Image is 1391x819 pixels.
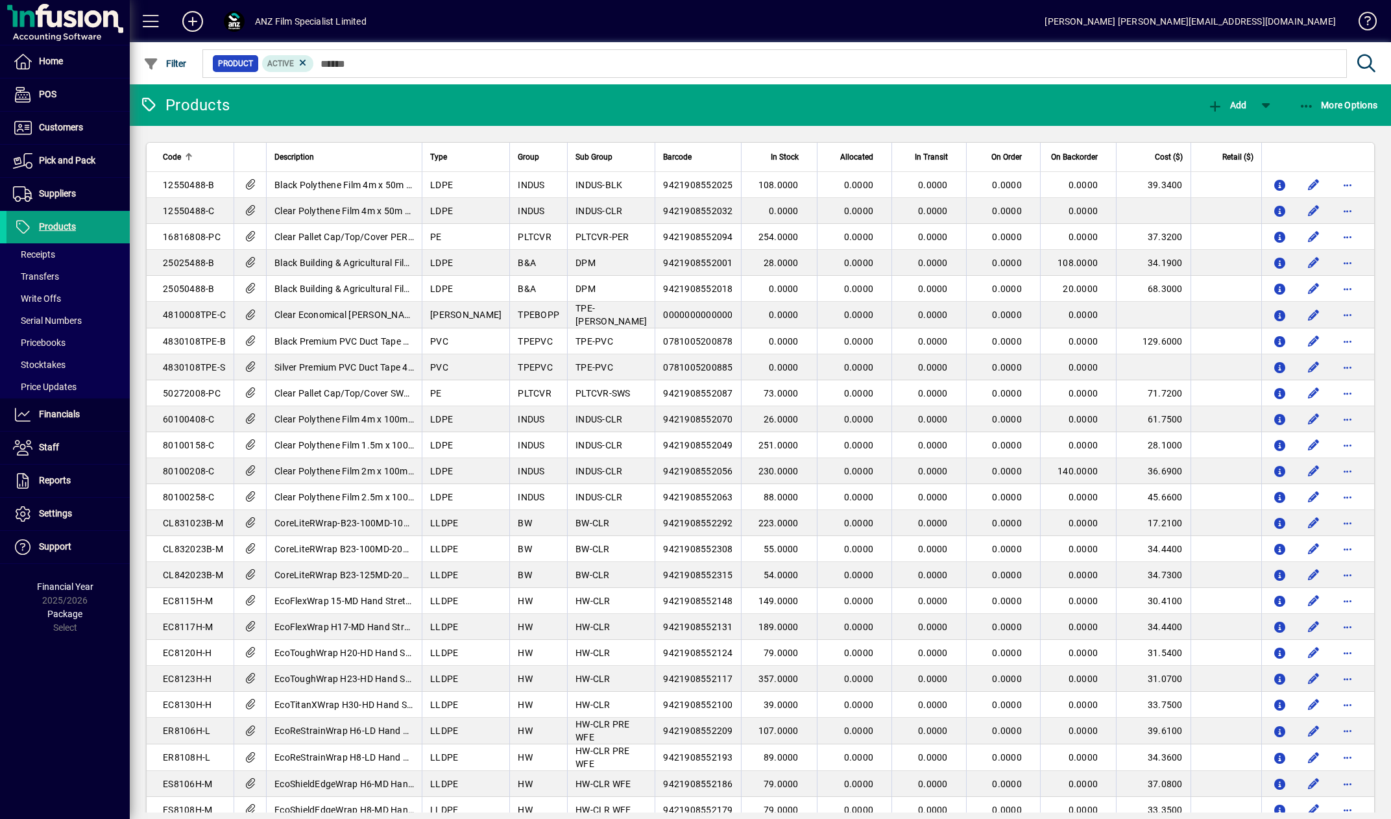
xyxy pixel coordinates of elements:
span: TPEBOPP [518,310,559,320]
span: LLDPE [430,544,458,554]
span: In Stock [771,150,799,164]
span: On Order [991,150,1022,164]
button: Edit [1303,357,1324,378]
button: More options [1337,487,1358,507]
span: 16816808-PC [163,232,221,242]
span: 0.0000 [1069,206,1098,216]
button: More options [1337,304,1358,325]
button: Edit [1303,304,1324,325]
button: More options [1337,617,1358,637]
span: 0.0000 [992,362,1022,373]
span: 9421908552025 [663,180,732,190]
span: DPM [575,284,596,294]
span: 0.0000 [992,544,1022,554]
span: 9421908552070 [663,414,732,424]
span: 0.0000 [844,388,874,398]
span: Retail ($) [1222,150,1253,164]
span: Add [1207,100,1246,110]
td: 61.7500 [1116,406,1191,432]
button: Edit [1303,226,1324,247]
div: Barcode [663,150,732,164]
span: 9421908552049 [663,440,732,450]
span: Description [274,150,314,164]
span: LLDPE [430,518,458,528]
span: 0.0000 [1069,362,1098,373]
span: 0.0000 [918,388,948,398]
span: BW [518,518,532,528]
span: Cost ($) [1155,150,1183,164]
span: 60100408-C [163,414,215,424]
span: CL831023B-M [163,518,223,528]
span: 0.0000 [1069,518,1098,528]
div: Code [163,150,226,164]
td: 36.6900 [1116,458,1191,484]
button: More options [1337,642,1358,663]
span: Suppliers [39,188,76,199]
span: CL832023B-M [163,544,223,554]
span: LDPE [430,258,453,268]
button: More options [1337,694,1358,715]
button: Filter [140,52,190,75]
span: 0.0000 [844,284,874,294]
span: Support [39,541,71,552]
span: Pick and Pack [39,155,95,165]
span: 0781005200878 [663,336,732,347]
button: Edit [1303,461,1324,482]
button: Edit [1303,720,1324,741]
div: Group [518,150,559,164]
span: LDPE [430,284,453,294]
span: Clear Polythene Film 2.5m x 100m x 80mu [274,492,449,502]
button: More options [1337,226,1358,247]
span: 9421908552292 [663,518,732,528]
button: Profile [213,10,255,33]
div: On Backorder [1048,150,1109,164]
span: More Options [1299,100,1378,110]
span: B&A [518,284,536,294]
span: Silver Premium PVC Duct Tape 48mm x 30m (48Rolls/Carton) [274,362,529,373]
span: 0.0000 [918,284,948,294]
span: 0.0000 [844,180,874,190]
span: 80100208-C [163,466,215,476]
button: More options [1337,409,1358,430]
span: 26.0000 [764,414,799,424]
span: 12550488-C [163,206,215,216]
span: Clear Polythene Film 2m x 100m x 80mu [274,466,441,476]
button: Edit [1303,331,1324,352]
td: 39.3400 [1116,172,1191,198]
button: Edit [1303,591,1324,611]
span: 0.0000 [918,466,948,476]
span: 0.0000 [992,414,1022,424]
a: Transfers [6,265,130,287]
td: 28.1000 [1116,432,1191,458]
span: 0.0000 [918,492,948,502]
span: 0.0000 [992,180,1022,190]
span: Serial Numbers [13,315,82,326]
span: CoreLiteRWrap-B23-100MD-10R Bundling Stretch Film 100mm x 150m x 23mu (10Rolls/Carton) [274,518,673,528]
span: Products [39,221,76,232]
span: 0.0000 [1069,232,1098,242]
span: 0.0000 [1069,492,1098,502]
span: Allocated [840,150,873,164]
button: More options [1337,357,1358,378]
a: Settings [6,498,130,530]
span: LDPE [430,492,453,502]
span: 4830108TPE-B [163,336,226,347]
span: 251.0000 [758,440,799,450]
span: 9421908552308 [663,544,732,554]
button: More options [1337,278,1358,299]
span: 80100158-C [163,440,215,450]
span: INDUS-CLR [575,414,622,424]
a: Serial Numbers [6,310,130,332]
button: Edit [1303,383,1324,404]
span: Filter [143,58,187,69]
span: 25050488-B [163,284,215,294]
span: [PERSON_NAME] [430,310,502,320]
span: Clear Economical [PERSON_NAME] Packaging Tape 48mm x 100mm (36Rolls/Carton) [274,310,631,320]
button: Edit [1303,642,1324,663]
span: Black Premium PVC Duct Tape 48mm x 30m (48Rolls/Carton) [274,336,530,347]
a: Staff [6,432,130,464]
span: Customers [39,122,83,132]
span: Clear Polythene Film 1.5m x 100m x 80mu [274,440,449,450]
span: 55.0000 [764,544,799,554]
span: LDPE [430,440,453,450]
